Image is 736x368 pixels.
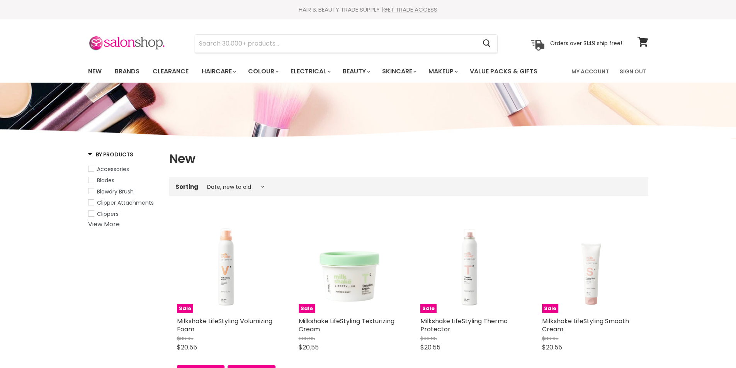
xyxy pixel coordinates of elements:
span: $36.95 [542,335,559,342]
span: Sale [299,304,315,313]
a: Clearance [147,63,194,80]
a: Value Packs & Gifts [464,63,543,80]
nav: Main [78,60,658,83]
img: Milkshake LifeStyling Volumizing Foam [177,215,275,313]
p: Orders over $149 ship free! [550,40,622,47]
a: Milkshake LifeStyling Thermo Protector [420,317,508,334]
label: Sorting [175,183,198,190]
a: Blades [88,176,160,185]
form: Product [195,34,498,53]
a: Sign Out [615,63,651,80]
span: Clipper Attachments [97,199,154,207]
h3: By Products [88,151,133,158]
span: Sale [177,304,193,313]
span: $20.55 [542,343,562,352]
span: $36.95 [299,335,315,342]
a: View More [88,220,120,229]
a: Electrical [285,63,335,80]
span: Sale [420,304,437,313]
span: Sale [542,304,558,313]
img: Milkshake LifeStyling Smooth Cream [542,215,641,313]
a: Milkshake LifeStyling Smooth Cream [542,317,629,334]
a: Brands [109,63,145,80]
div: HAIR & BEAUTY TRADE SUPPLY | [78,6,658,14]
a: Haircare [196,63,241,80]
a: Milkshake LifeStyling Texturizing Cream Milkshake LifeStyling Texturizing Cream Sale [299,215,397,313]
span: $20.55 [420,343,440,352]
img: Milkshake LifeStyling Thermo Protector [420,215,519,313]
a: Colour [242,63,283,80]
button: Search [477,35,497,53]
ul: Main menu [82,60,555,83]
img: Milkshake LifeStyling Texturizing Cream [299,215,397,313]
a: Skincare [376,63,421,80]
span: $36.95 [177,335,194,342]
a: Milkshake LifeStyling Volumizing Foam Sale [177,215,275,313]
span: Blades [97,176,114,184]
a: Milkshake LifeStyling Smooth Cream Milkshake LifeStyling Smooth Cream Sale [542,215,641,313]
a: Milkshake LifeStyling Volumizing Foam [177,317,272,334]
h1: New [169,151,648,167]
a: Blowdry Brush [88,187,160,196]
a: GET TRADE ACCESS [383,5,437,14]
span: $20.55 [177,343,197,352]
a: Clippers [88,210,160,218]
span: Blowdry Brush [97,188,134,195]
a: Milkshake LifeStyling Thermo Protector Milkshake LifeStyling Thermo Protector Sale [420,215,519,313]
span: Accessories [97,165,129,173]
span: $20.55 [299,343,319,352]
a: New [82,63,107,80]
span: Clippers [97,210,119,218]
a: Milkshake LifeStyling Texturizing Cream [299,317,394,334]
a: Accessories [88,165,160,173]
span: $36.95 [420,335,437,342]
a: Beauty [337,63,375,80]
a: Clipper Attachments [88,198,160,207]
a: Makeup [423,63,462,80]
a: My Account [567,63,614,80]
input: Search [195,35,477,53]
